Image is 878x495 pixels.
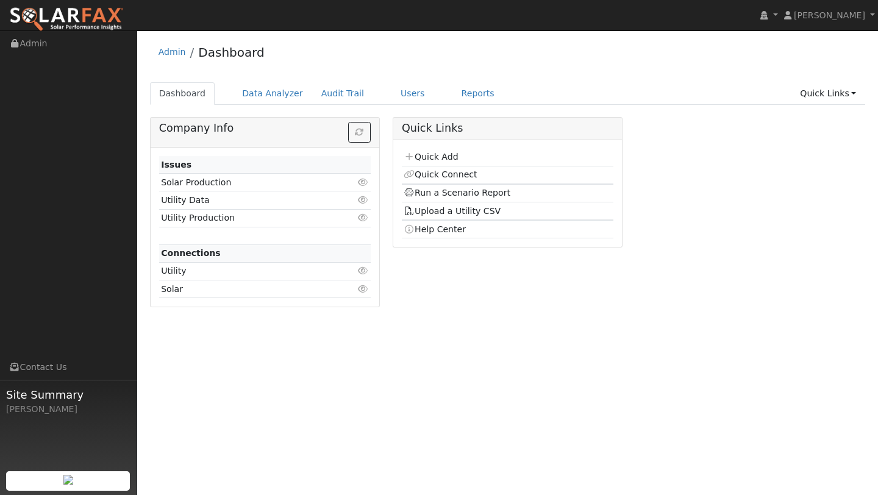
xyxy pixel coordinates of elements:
a: Help Center [404,224,466,234]
a: Dashboard [150,82,215,105]
a: Upload a Utility CSV [404,206,501,216]
td: Solar [159,280,337,298]
h5: Quick Links [402,122,613,135]
a: Quick Add [404,152,458,162]
a: Dashboard [198,45,265,60]
a: Data Analyzer [233,82,312,105]
i: Click to view [358,196,369,204]
a: Audit Trail [312,82,373,105]
td: Utility Data [159,191,337,209]
img: retrieve [63,475,73,485]
a: Quick Connect [404,169,477,179]
td: Utility Production [159,209,337,227]
i: Click to view [358,285,369,293]
a: Run a Scenario Report [404,188,510,198]
i: Click to view [358,178,369,187]
td: Utility [159,262,337,280]
strong: Issues [161,160,191,169]
a: Users [391,82,434,105]
a: Reports [452,82,504,105]
strong: Connections [161,248,221,258]
i: Click to view [358,213,369,222]
span: [PERSON_NAME] [794,10,865,20]
a: Admin [159,47,186,57]
h5: Company Info [159,122,371,135]
img: SolarFax [9,7,124,32]
span: Site Summary [6,386,130,403]
td: Solar Production [159,174,337,191]
div: [PERSON_NAME] [6,403,130,416]
a: Quick Links [791,82,865,105]
i: Click to view [358,266,369,275]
